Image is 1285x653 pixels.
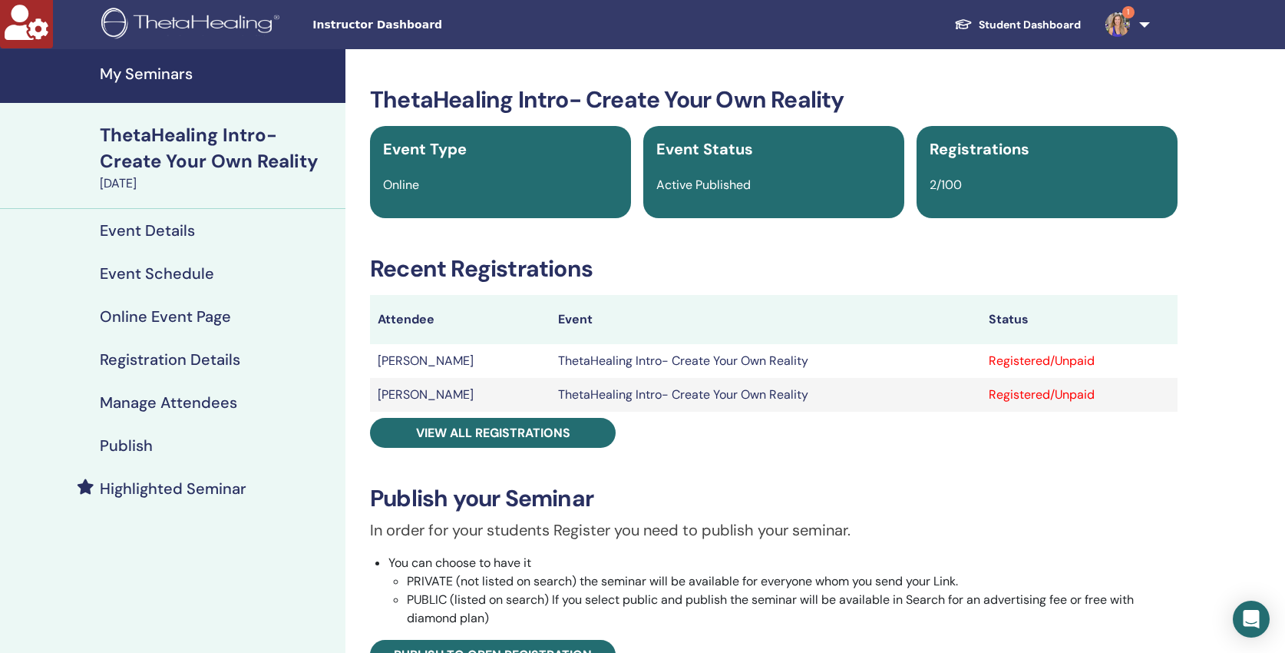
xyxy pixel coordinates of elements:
[100,65,336,83] h4: My Seminars
[100,221,195,240] h4: Event Details
[656,139,753,159] span: Event Status
[1105,12,1130,37] img: default.jpg
[954,18,973,31] img: graduation-cap-white.svg
[100,122,336,174] div: ThetaHealing Intro- Create Your Own Reality
[989,386,1170,404] div: Registered/Unpaid
[100,350,240,369] h4: Registration Details
[370,378,550,412] td: [PERSON_NAME]
[388,554,1178,628] li: You can choose to have it
[100,174,336,193] div: [DATE]
[550,344,981,378] td: ThetaHealing Intro- Create Your Own Reality
[91,122,345,193] a: ThetaHealing Intro- Create Your Own Reality[DATE]
[930,177,962,193] span: 2/100
[989,352,1170,370] div: Registered/Unpaid
[100,479,246,498] h4: Highlighted Seminar
[383,177,419,193] span: Online
[312,17,543,33] span: Instructor Dashboard
[100,436,153,455] h4: Publish
[100,393,237,412] h4: Manage Attendees
[370,344,550,378] td: [PERSON_NAME]
[942,11,1093,39] a: Student Dashboard
[407,591,1178,628] li: PUBLIC (listed on search) If you select public and publish the seminar will be available in Searc...
[383,139,467,159] span: Event Type
[100,264,214,283] h4: Event Schedule
[930,139,1029,159] span: Registrations
[370,485,1178,512] h3: Publish your Seminar
[1233,601,1270,638] div: Open Intercom Messenger
[370,86,1178,114] h3: ThetaHealing Intro- Create Your Own Reality
[981,295,1178,344] th: Status
[100,307,231,326] h4: Online Event Page
[370,255,1178,283] h3: Recent Registrations
[370,418,616,448] a: View all registrations
[370,295,550,344] th: Attendee
[550,378,981,412] td: ThetaHealing Intro- Create Your Own Reality
[550,295,981,344] th: Event
[1122,6,1135,18] span: 1
[370,519,1178,542] p: In order for your students Register you need to publish your seminar.
[656,177,751,193] span: Active Published
[407,572,1178,591] li: PRIVATE (not listed on search) the seminar will be available for everyone whom you send your Link.
[101,8,285,42] img: logo.png
[416,425,570,441] span: View all registrations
